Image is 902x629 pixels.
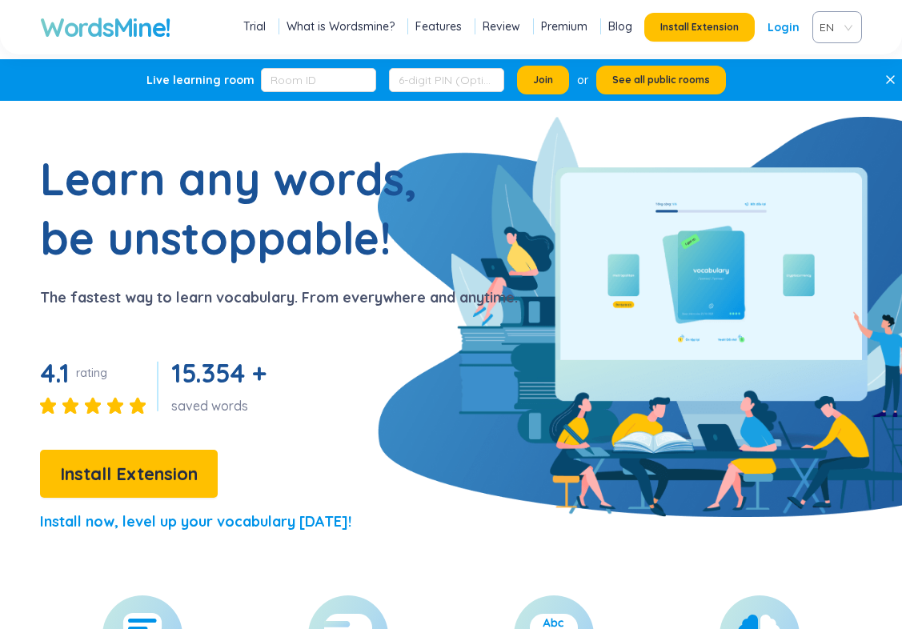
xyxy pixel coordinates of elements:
[40,511,351,533] p: Install now, level up your vocabulary [DATE]!
[60,460,198,488] span: Install Extension
[243,18,266,34] a: Trial
[171,397,272,415] div: saved words
[612,74,710,86] span: See all public rooms
[660,21,739,34] span: Install Extension
[483,18,520,34] a: Review
[40,357,70,389] span: 4.1
[40,11,170,43] a: WordsMine!
[577,71,588,89] div: or
[608,18,632,34] a: Blog
[644,13,755,42] button: Install Extension
[820,15,848,39] span: VIE
[517,66,569,94] button: Join
[40,286,518,309] p: The fastest way to learn vocabulary. From everywhere and anytime.
[40,149,440,267] h1: Learn any words, be unstoppable!
[533,74,553,86] span: Join
[596,66,726,94] button: See all public rooms
[40,467,218,483] a: Install Extension
[40,450,218,498] button: Install Extension
[261,68,376,92] input: Room ID
[415,18,462,34] a: Features
[287,18,395,34] a: What is Wordsmine?
[389,68,504,92] input: 6-digit PIN (Optional)
[146,72,255,88] div: Live learning room
[171,357,266,389] span: 15.354 +
[541,18,587,34] a: Premium
[768,13,800,42] a: Login
[76,365,107,381] div: rating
